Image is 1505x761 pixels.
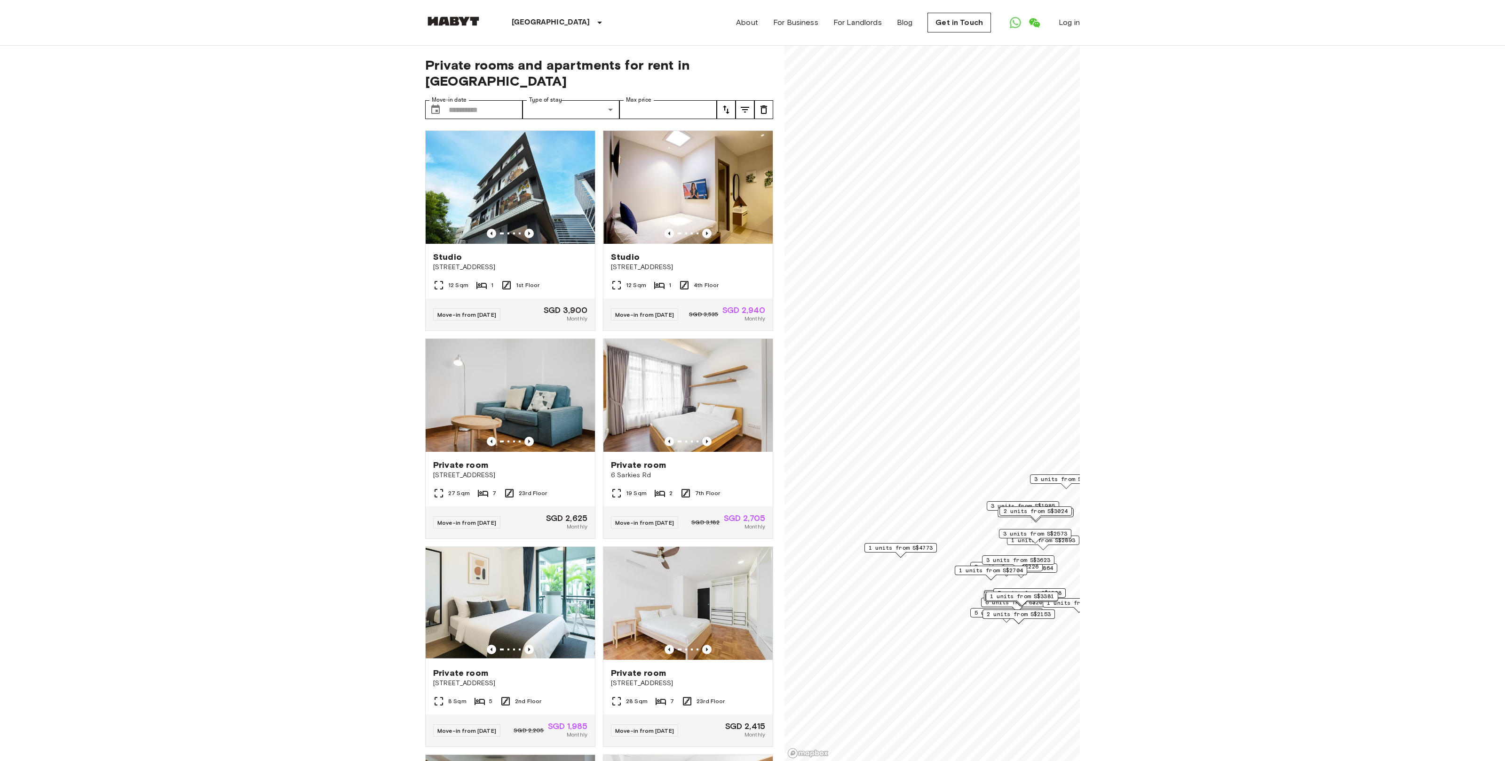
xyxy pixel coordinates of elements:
span: SGD 2,205 [514,726,544,735]
span: Studio [611,251,640,263]
span: 23rd Floor [519,489,547,497]
a: For Landlords [833,17,882,28]
span: Monthly [745,522,765,531]
div: Map marker [984,590,1056,605]
span: 7th Floor [695,489,720,497]
span: 1 units from S$3381 [990,592,1054,601]
div: Map marker [970,562,1043,577]
span: Studio [433,251,462,263]
span: 2nd Floor [515,697,541,705]
span: 28 Sqm [626,697,648,705]
p: [GEOGRAPHIC_DATA] [512,17,590,28]
div: Map marker [1007,536,1079,550]
a: Marketing picture of unit SG-01-110-033-001Previous imagePrevious imageStudio[STREET_ADDRESS]12 S... [603,130,773,331]
span: 23rd Floor [697,697,725,705]
div: Map marker [985,563,1057,578]
span: Move-in from [DATE] [615,519,674,526]
button: Choose date [426,100,445,119]
span: SGD 1,985 [548,722,587,730]
span: Private rooms and apartments for rent in [GEOGRAPHIC_DATA] [425,57,773,89]
a: Marketing picture of unit SG-01-083-001-005Previous imagePrevious imagePrivate room[STREET_ADDRES... [425,546,595,747]
span: Private room [611,667,666,679]
span: SGD 3,900 [544,306,587,314]
span: [STREET_ADDRESS] [611,263,765,272]
div: Map marker [970,608,1043,623]
button: Previous image [665,437,674,446]
button: Previous image [665,229,674,238]
span: SGD 2,415 [725,722,765,730]
a: Open WeChat [1025,13,1044,32]
span: SGD 2,625 [546,514,587,522]
span: Move-in from [DATE] [615,727,674,734]
span: 2 units from S$3024 [1004,507,1068,515]
span: 1 units from S$2704 [959,566,1023,575]
a: Mapbox logo [787,748,829,759]
button: Previous image [487,229,496,238]
div: Map marker [1030,474,1102,489]
span: 2 units from S$2153 [987,610,1051,618]
label: Move-in date [432,96,467,104]
div: Map marker [981,598,1053,612]
span: 27 Sqm [448,489,470,497]
button: Previous image [524,645,534,654]
div: Map marker [999,506,1072,521]
button: Previous image [487,645,496,654]
a: Open WhatsApp [1006,13,1025,32]
div: Map marker [985,593,1058,607]
span: 2 units from S$2342 [988,591,1052,599]
img: Marketing picture of unit SG-01-110-033-001 [603,131,773,244]
span: 2 [669,489,673,497]
div: Map marker [993,588,1066,603]
div: Map marker [982,555,1054,570]
a: Marketing picture of unit SG-01-108-001-003Previous imagePrevious imagePrivate room[STREET_ADDRES... [603,546,773,747]
label: Max price [626,96,651,104]
span: 1st Floor [516,281,539,289]
span: 5 units from S$1680 [974,609,1038,617]
span: [STREET_ADDRESS] [611,679,765,688]
span: 12 Sqm [448,281,468,289]
span: 3 units from S$2226 [974,562,1038,571]
span: Monthly [567,730,587,739]
label: Type of stay [529,96,562,104]
span: SGD 2,705 [724,514,765,522]
span: Monthly [567,314,587,323]
button: tune [717,100,736,119]
a: Marketing picture of unit SG-01-003-012-01Previous imagePrevious imagePrivate room6 Sarkies Rd19 ... [603,338,773,539]
div: Map marker [982,609,1055,624]
button: Previous image [702,229,712,238]
span: Monthly [567,522,587,531]
a: Blog [897,17,913,28]
span: 3 units from S$2573 [1003,529,1067,538]
span: Private room [433,667,488,679]
a: For Business [773,17,818,28]
button: tune [736,100,754,119]
span: Move-in from [DATE] [437,311,496,318]
span: 3 units from S$2940 [1034,475,1098,483]
span: 5 [489,697,492,705]
span: Move-in from [DATE] [437,519,496,526]
span: 1 [491,281,493,289]
span: 3 units from S$1985 [991,502,1055,510]
span: 6 Sarkies Rd [611,471,765,480]
button: Previous image [524,229,534,238]
span: 5 units from S$1838 [998,589,1061,597]
div: Map marker [998,508,1073,522]
span: 7 [670,697,674,705]
img: Marketing picture of unit SG-01-110-044_001 [426,131,595,244]
a: Get in Touch [927,13,991,32]
button: tune [754,100,773,119]
span: Private room [433,459,488,471]
img: Habyt [425,16,482,26]
img: Marketing picture of unit SG-01-003-012-01 [603,339,773,452]
span: 1 units from S$3182 [1047,599,1111,607]
span: [STREET_ADDRESS] [433,679,587,688]
span: Monthly [745,730,765,739]
span: 19 Sqm [626,489,647,497]
img: Marketing picture of unit SG-01-108-001-003 [603,547,773,660]
span: Move-in from [DATE] [437,727,496,734]
div: Map marker [999,529,1071,544]
a: Marketing picture of unit SG-01-110-044_001Previous imagePrevious imageStudio[STREET_ADDRESS]12 S... [425,130,595,331]
div: Map marker [984,592,1056,606]
span: SGD 3,535 [689,310,718,319]
button: Previous image [524,437,534,446]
